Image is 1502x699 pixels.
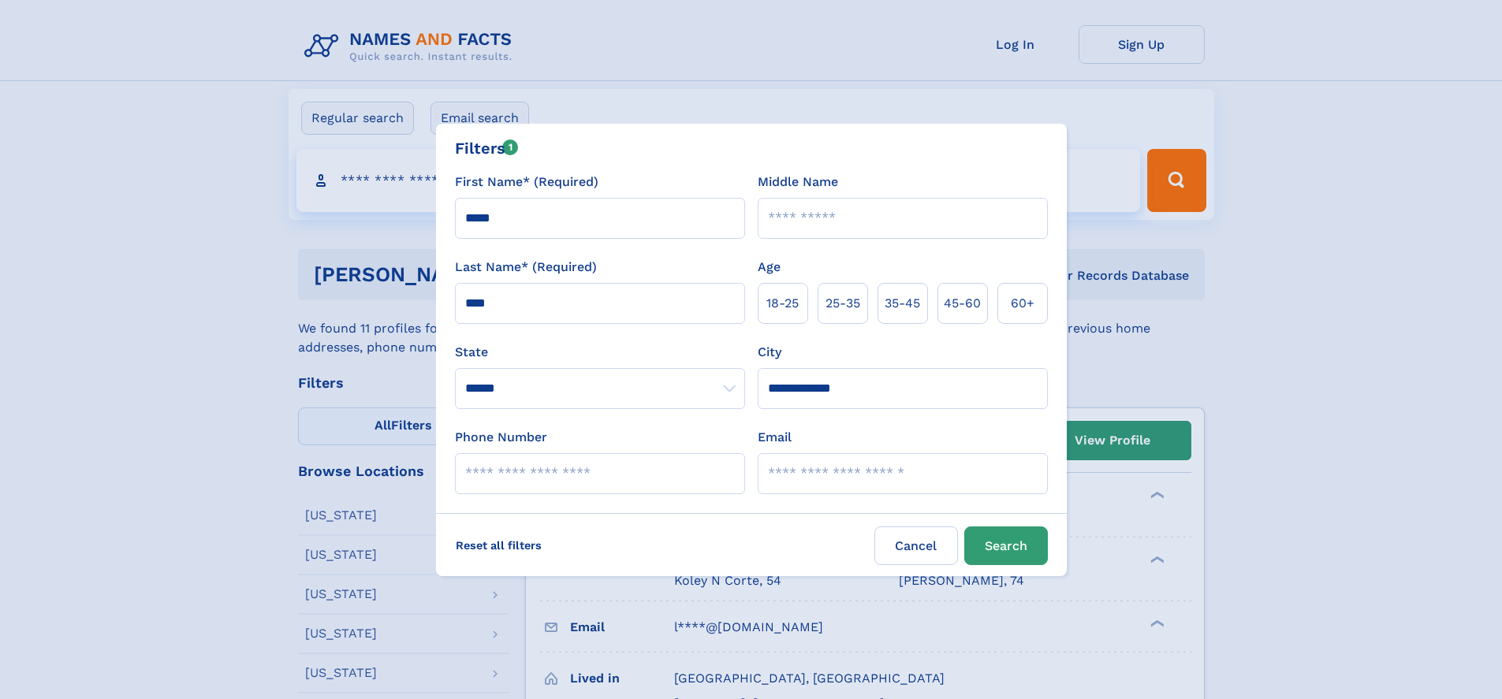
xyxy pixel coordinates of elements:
div: Filters [455,136,519,160]
label: State [455,343,745,362]
span: 35‑45 [885,294,920,313]
label: City [758,343,781,362]
span: 18‑25 [766,294,799,313]
label: Last Name* (Required) [455,258,597,277]
span: 45‑60 [944,294,981,313]
label: Reset all filters [445,526,552,564]
span: 60+ [1011,294,1034,313]
button: Search [964,526,1048,565]
label: Middle Name [758,173,838,191]
label: Age [758,258,781,277]
label: First Name* (Required) [455,173,598,191]
label: Phone Number [455,428,547,447]
label: Cancel [874,526,958,565]
label: Email [758,428,792,447]
span: 25‑35 [826,294,860,313]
